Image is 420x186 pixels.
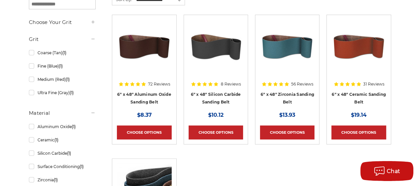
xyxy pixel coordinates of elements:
a: 6" x 48" Zirconia Sanding Belt [260,20,314,92]
a: Aluminum Oxide [29,121,96,132]
img: 6" x 48" Zirconia Sanding Belt [260,20,314,73]
a: Zirconia [29,174,96,186]
img: 6" x 48" Aluminum Oxide Sanding Belt [117,20,171,73]
button: Chat [360,161,413,181]
a: Choose Options [189,125,243,139]
h5: Choose Your Grit [29,18,96,26]
a: Silicon Carbide [29,147,96,159]
a: Coarse (Tan) [29,47,96,59]
span: (1) [66,77,70,82]
span: $8.37 [137,112,151,118]
span: Chat [387,168,400,174]
a: Medium (Red) [29,74,96,85]
a: 6" x 48" Aluminum Oxide Sanding Belt [117,92,171,104]
a: Choose Options [331,125,386,139]
img: 6" x 48" Ceramic Sanding Belt [331,20,386,73]
a: 6" x 48" Zirconia Sanding Belt [261,92,314,104]
img: 6" x 48" Silicon Carbide File Belt [189,20,243,73]
span: (1) [54,137,58,142]
a: Surface Conditioning [29,161,96,172]
span: (1) [54,177,58,182]
a: Ceramic [29,134,96,146]
a: Choose Options [260,125,314,139]
a: 6" x 48" Silicon Carbide File Belt [189,20,243,92]
a: 6" x 48" Silicon Carbide Sanding Belt [191,92,241,104]
span: (1) [80,164,84,169]
span: (1) [67,151,71,156]
a: 6" x 48" Ceramic Sanding Belt [331,20,386,92]
span: (1) [62,50,66,55]
span: $19.14 [351,112,367,118]
span: (1) [59,64,63,69]
a: 6" x 48" Aluminum Oxide Sanding Belt [117,20,171,92]
a: Choose Options [117,125,171,139]
a: Ultra Fine (Gray) [29,87,96,98]
h5: Grit [29,35,96,43]
a: 6" x 48" Ceramic Sanding Belt [332,92,386,104]
span: $13.93 [279,112,295,118]
span: (1) [70,90,74,95]
span: $10.12 [208,112,223,118]
span: (1) [72,124,76,129]
h5: Material [29,109,96,117]
a: Fine (Blue) [29,60,96,72]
